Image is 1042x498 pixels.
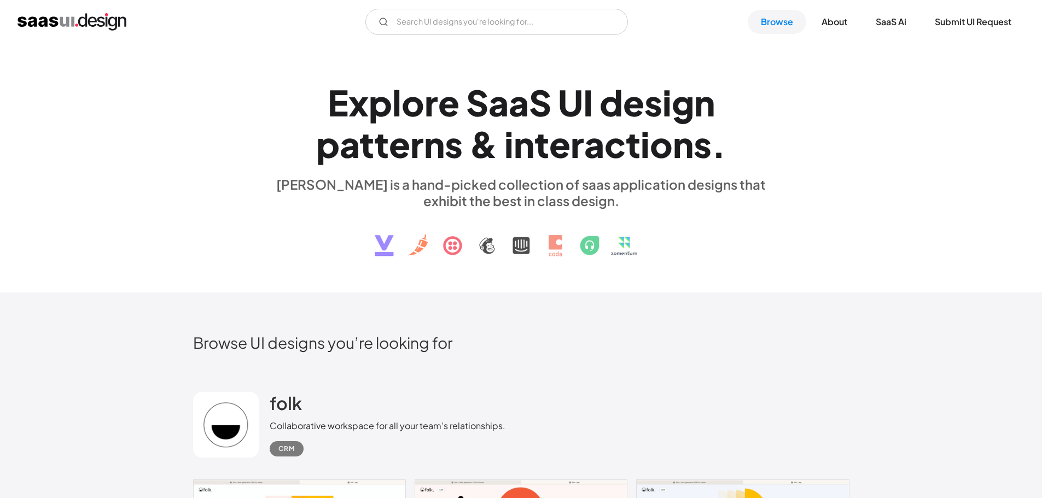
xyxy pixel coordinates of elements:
div: CRM [278,442,295,455]
h2: Browse UI designs you’re looking for [193,333,849,352]
a: Submit UI Request [922,10,1024,34]
a: SaaS Ai [863,10,919,34]
div: [PERSON_NAME] is a hand-picked collection of saas application designs that exhibit the best in cl... [270,176,773,209]
a: Browse [748,10,806,34]
div: Collaborative workspace for all your team’s relationships. [270,419,505,432]
input: Search UI designs you're looking for... [365,9,628,35]
a: About [808,10,860,34]
a: folk [270,392,302,419]
h1: Explore SaaS UI design patterns & interactions. [270,81,773,166]
h2: folk [270,392,302,414]
img: text, icon, saas logo [356,209,687,266]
